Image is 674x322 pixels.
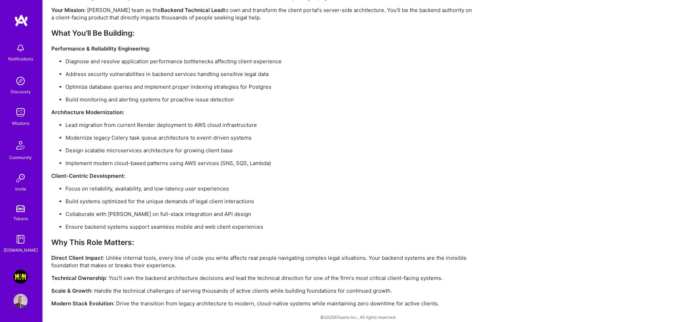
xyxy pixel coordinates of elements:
p: Optimize database queries and implement proper indexing strategies for Postgres [65,83,476,90]
p: Collaborate with [PERSON_NAME] on full-stack integration and API design [65,210,476,218]
img: Community [12,137,29,154]
a: Morgan & Morgan: Client Portal [12,270,29,284]
strong: Architecture Modernization: [51,109,124,116]
strong: Backend Technical Lead [161,7,224,13]
strong: Your Mission [51,7,84,13]
p: Modernize legacy Celery task queue architecture to event-driven systems [65,134,476,141]
p: Focus on reliability, availability, and low-latency user experiences [65,185,476,192]
p: : Drive the transition from legacy architecture to modern, cloud-native systems while maintaining... [51,300,476,307]
div: [DOMAIN_NAME] [4,246,38,254]
strong: Modern Stack Evolution [51,300,113,307]
p: Ensure backend systems support seamless mobile and web client experiences [65,223,476,230]
strong: Technical Ownership [51,275,106,281]
p: : You'll own the backend architecture decisions and lead the technical direction for one of the f... [51,274,476,282]
p: Build systems optimized for the unique demands of legal client interactions [65,198,476,205]
p: Design scalable microservices architecture for growing client base [65,147,476,154]
strong: Direct Client Impact [51,254,103,261]
p: Address security vulnerabilities in backend services handling sensitive legal data [65,70,476,78]
strong: Client-Centric Development: [51,172,125,179]
img: User Avatar [13,294,28,308]
p: : Unlike internal tools, every line of code you write affects real people navigating complex lega... [51,254,476,269]
div: Tokens [13,215,28,222]
p: Implement modern cloud-based patterns using AWS services (SNS, SQS, Lambda) [65,159,476,167]
div: Community [9,154,32,161]
img: bell [13,41,28,55]
img: guide book [13,232,28,246]
div: Notifications [8,55,33,63]
strong: Performance & Reliability Engineering: [51,45,150,52]
p: Diagnose and resolve application performance bottlenecks affecting client experience [65,58,476,65]
h3: What You'll Be Building: [51,29,476,37]
div: Discovery [11,88,31,95]
a: User Avatar [12,294,29,308]
img: tokens [16,205,25,212]
img: teamwork [13,105,28,119]
h3: Why This Role Matters: [51,238,476,247]
div: Invite [15,185,26,193]
p: Lead migration from current Render deployment to AWS cloud infrastructure [65,121,476,129]
p: Build monitoring and alerting systems for proactive issue detection [65,96,476,103]
img: Morgan & Morgan: Client Portal [13,270,28,284]
div: Missions [12,119,29,127]
p: : Handle the technical challenges of serving thousands of active clients while building foundatio... [51,287,476,294]
p: : [PERSON_NAME] team as the to own and transform the client portal's server-side architecture. Yo... [51,6,476,21]
img: Invite [13,171,28,185]
img: discovery [13,74,28,88]
strong: Scale & Growth [51,287,91,294]
img: logo [14,14,28,27]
